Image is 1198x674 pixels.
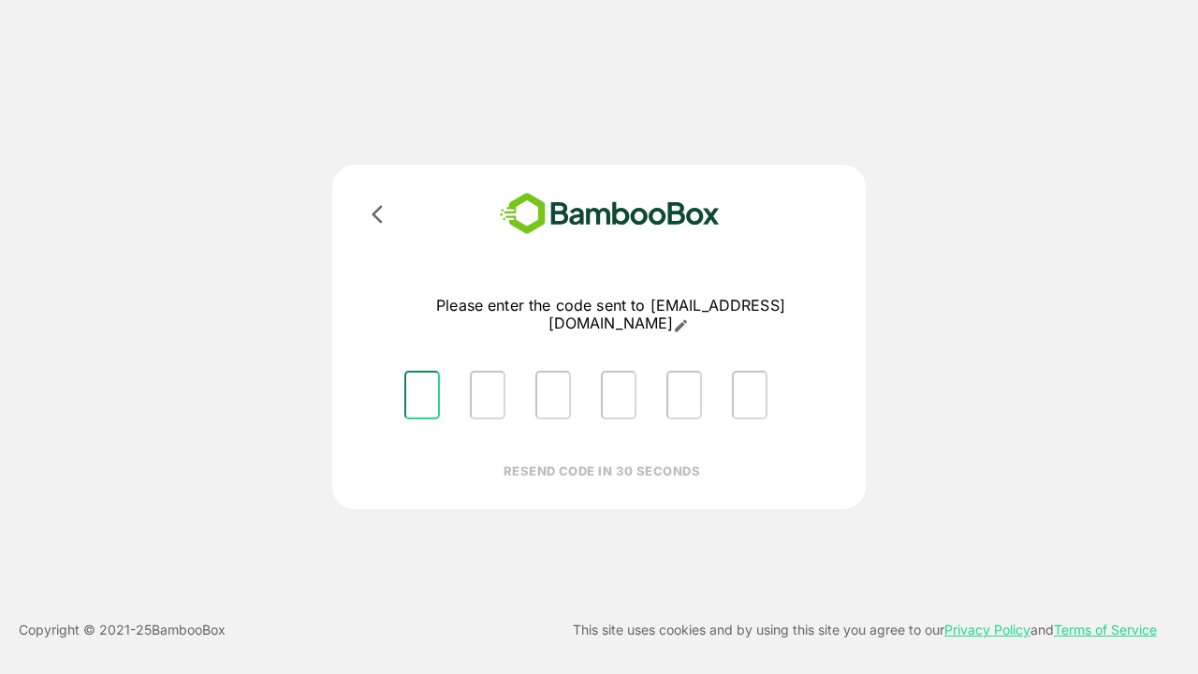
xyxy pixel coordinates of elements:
a: Privacy Policy [944,622,1030,637]
a: Terms of Service [1054,622,1157,637]
input: Please enter OTP character 5 [666,371,702,419]
p: Copyright © 2021- 25 BambooBox [19,619,226,641]
input: Please enter OTP character 1 [404,371,440,419]
img: bamboobox [473,187,747,241]
input: Please enter OTP character 3 [535,371,571,419]
p: Please enter the code sent to [EMAIL_ADDRESS][DOMAIN_NAME] [389,297,832,333]
input: Please enter OTP character 6 [732,371,767,419]
input: Please enter OTP character 2 [470,371,505,419]
input: Please enter OTP character 4 [601,371,636,419]
p: This site uses cookies and by using this site you agree to our and [573,619,1157,641]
